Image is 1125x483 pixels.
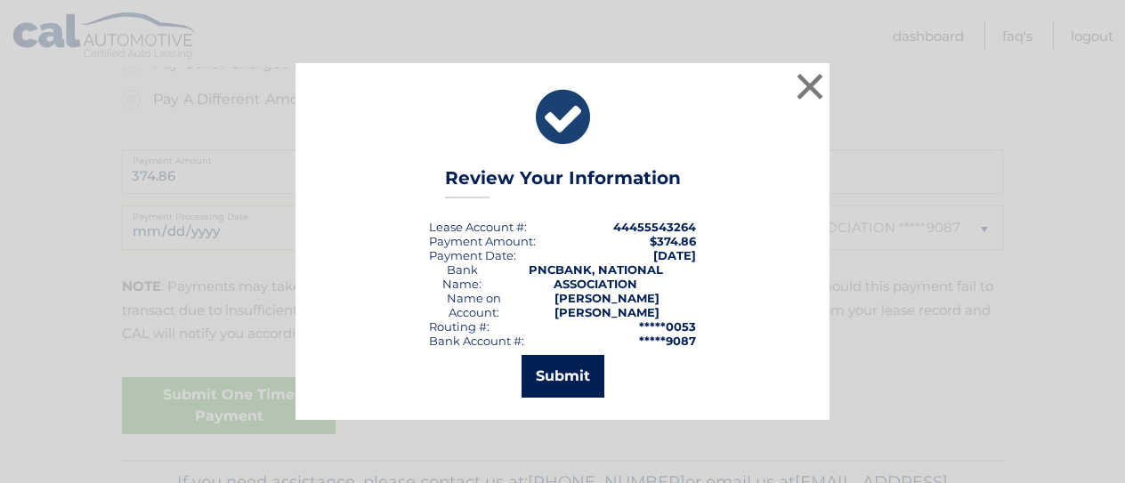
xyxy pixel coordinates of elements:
span: $374.86 [650,234,696,248]
span: [DATE] [653,248,696,262]
div: : [429,248,516,262]
strong: 44455543264 [613,220,696,234]
div: Payment Amount: [429,234,536,248]
div: Routing #: [429,319,490,334]
h3: Review Your Information [445,167,681,198]
button: × [792,68,828,104]
div: Name on Account: [429,291,519,319]
div: Bank Name: [429,262,495,291]
strong: PNCBANK, NATIONAL ASSOCIATION [529,262,663,291]
button: Submit [522,355,604,398]
span: Payment Date [429,248,514,262]
div: Bank Account #: [429,334,524,348]
strong: [PERSON_NAME] [PERSON_NAME] [554,291,660,319]
div: Lease Account #: [429,220,527,234]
